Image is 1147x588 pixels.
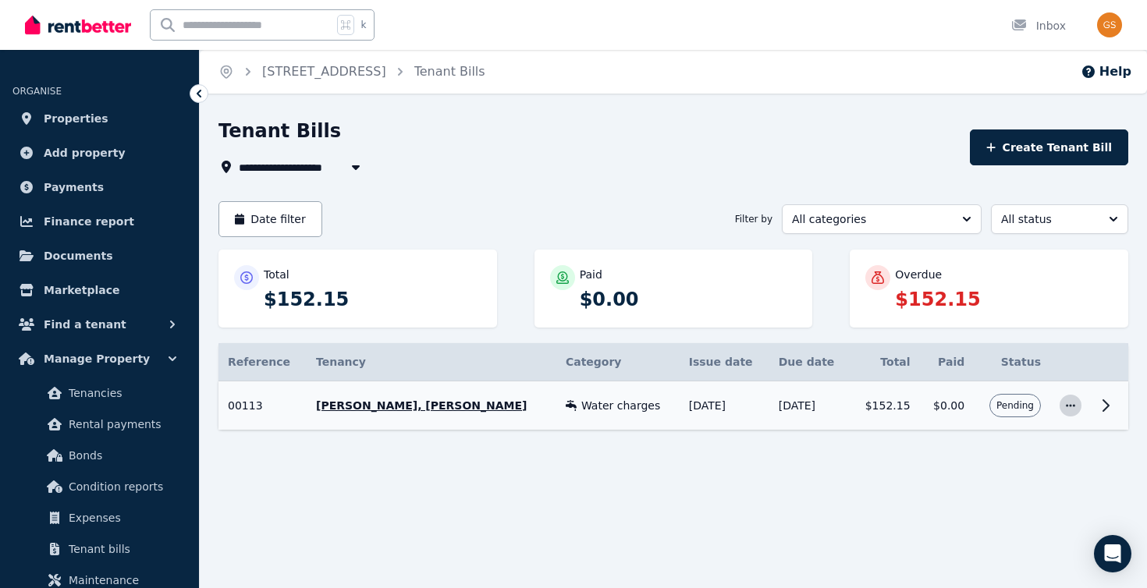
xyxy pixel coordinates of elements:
[1097,12,1122,37] img: Gurjeet Singh
[44,246,113,265] span: Documents
[12,343,186,374] button: Manage Property
[12,172,186,203] a: Payments
[44,315,126,334] span: Find a tenant
[69,446,174,465] span: Bonds
[12,137,186,168] a: Add property
[69,508,174,527] span: Expenses
[12,275,186,306] a: Marketplace
[307,343,556,381] th: Tenancy
[12,103,186,134] a: Properties
[850,343,920,381] th: Total
[920,343,975,381] th: Paid
[769,381,850,430] td: [DATE]
[69,477,174,496] span: Condition reports
[769,343,850,381] th: Due date
[228,356,290,368] span: Reference
[1081,62,1131,81] button: Help
[1094,535,1131,572] div: Open Intercom Messenger
[228,399,263,412] span: 00113
[264,267,289,282] p: Total
[581,398,660,413] span: Water charges
[991,204,1128,234] button: All status
[44,212,134,231] span: Finance report
[1001,211,1096,227] span: All status
[19,533,180,565] a: Tenant bills
[218,119,341,143] h1: Tenant Bills
[556,343,680,381] th: Category
[44,349,150,368] span: Manage Property
[19,471,180,502] a: Condition reports
[316,398,547,413] p: [PERSON_NAME], [PERSON_NAME]
[19,377,180,409] a: Tenancies
[264,287,481,312] p: $152.15
[69,540,174,558] span: Tenant bills
[680,381,769,430] td: [DATE]
[19,409,180,440] a: Rental payments
[895,287,1113,312] p: $152.15
[19,502,180,533] a: Expenses
[360,19,366,31] span: k
[970,129,1128,165] button: Create Tenant Bill
[44,143,126,162] span: Add property
[12,240,186,271] a: Documents
[850,381,920,430] td: $152.15
[414,64,485,79] a: Tenant Bills
[680,343,769,381] th: Issue date
[580,287,797,312] p: $0.00
[44,281,119,299] span: Marketplace
[895,267,942,282] p: Overdue
[69,415,174,434] span: Rental payments
[12,206,186,237] a: Finance report
[12,309,186,340] button: Find a tenant
[1011,18,1066,34] div: Inbox
[580,267,602,282] p: Paid
[69,384,174,402] span: Tenancies
[44,178,104,197] span: Payments
[920,381,975,430] td: $0.00
[996,399,1034,412] span: Pending
[974,343,1050,381] th: Status
[12,86,62,97] span: ORGANISE
[44,109,108,128] span: Properties
[792,211,950,227] span: All categories
[25,13,131,37] img: RentBetter
[19,440,180,471] a: Bonds
[735,213,772,225] span: Filter by
[218,201,322,237] button: Date filter
[782,204,982,234] button: All categories
[200,50,504,94] nav: Breadcrumb
[262,64,386,79] a: [STREET_ADDRESS]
